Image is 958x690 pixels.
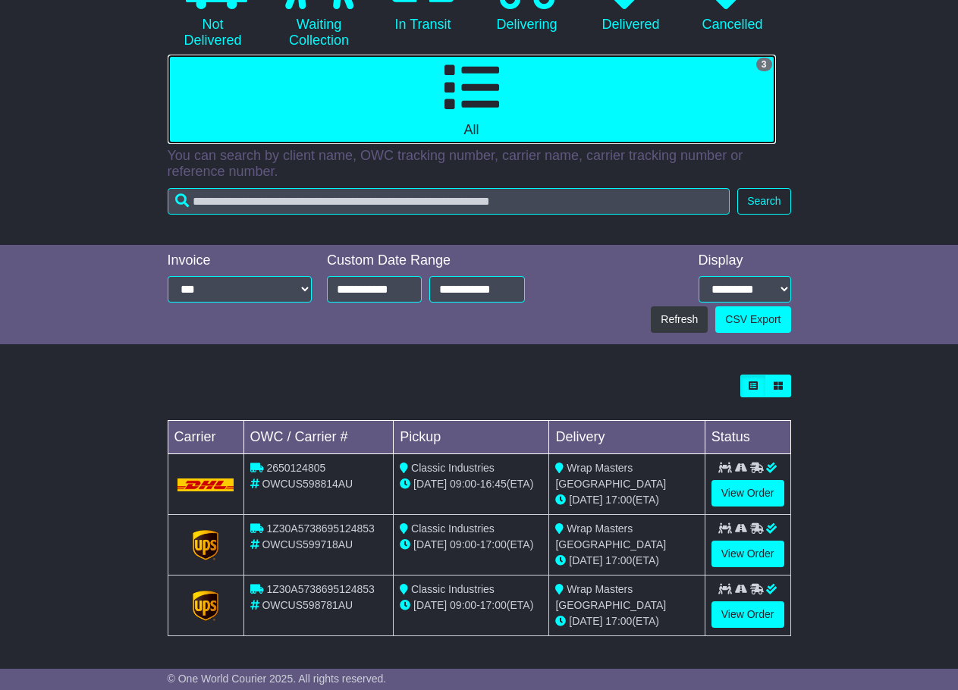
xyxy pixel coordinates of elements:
span: Classic Industries [411,583,495,595]
span: 09:00 [450,478,476,490]
span: [DATE] [413,599,447,611]
p: You can search by client name, OWC tracking number, carrier name, carrier tracking number or refe... [168,148,791,180]
a: View Order [711,541,784,567]
span: 1Z30A5738695124853 [266,522,374,535]
span: Wrap Masters [GEOGRAPHIC_DATA] [555,583,666,611]
span: [DATE] [569,615,602,627]
span: [DATE] [569,494,602,506]
div: Display [699,252,791,269]
button: Search [737,188,790,215]
td: Delivery [549,421,705,454]
span: 3 [756,58,772,71]
span: 2650124805 [266,462,325,474]
a: CSV Export [715,306,790,333]
a: View Order [711,480,784,507]
div: (ETA) [555,613,698,629]
span: OWCUS598814AU [262,478,353,490]
span: 09:00 [450,538,476,550]
span: Classic Industries [411,462,495,474]
span: 17:00 [605,615,632,627]
div: - (ETA) [400,597,542,613]
span: OWCUS599718AU [262,538,353,550]
span: [DATE] [413,538,447,550]
span: © One World Courier 2025. All rights reserved. [168,673,387,685]
span: [DATE] [569,554,602,566]
span: 17:00 [605,494,632,506]
img: DHL.png [177,478,234,491]
button: Refresh [651,306,708,333]
div: - (ETA) [400,537,542,553]
span: 17:00 [480,538,507,550]
span: Wrap Masters [GEOGRAPHIC_DATA] [555,462,666,490]
div: - (ETA) [400,476,542,492]
span: 16:45 [480,478,507,490]
div: (ETA) [555,553,698,569]
span: 1Z30A5738695124853 [266,583,374,595]
span: [DATE] [413,478,447,490]
img: GetCarrierServiceLogo [193,530,218,560]
img: GetCarrierServiceLogo [193,591,218,621]
div: Invoice [168,252,313,269]
span: OWCUS598781AU [262,599,353,611]
td: Carrier [168,421,243,454]
div: (ETA) [555,492,698,508]
span: Wrap Masters [GEOGRAPHIC_DATA] [555,522,666,550]
td: OWC / Carrier # [243,421,394,454]
span: Classic Industries [411,522,495,535]
div: Custom Date Range [327,252,525,269]
a: 3 All [168,55,776,144]
span: 17:00 [480,599,507,611]
td: Status [705,421,790,454]
span: 09:00 [450,599,476,611]
span: 17:00 [605,554,632,566]
td: Pickup [394,421,549,454]
a: View Order [711,601,784,628]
